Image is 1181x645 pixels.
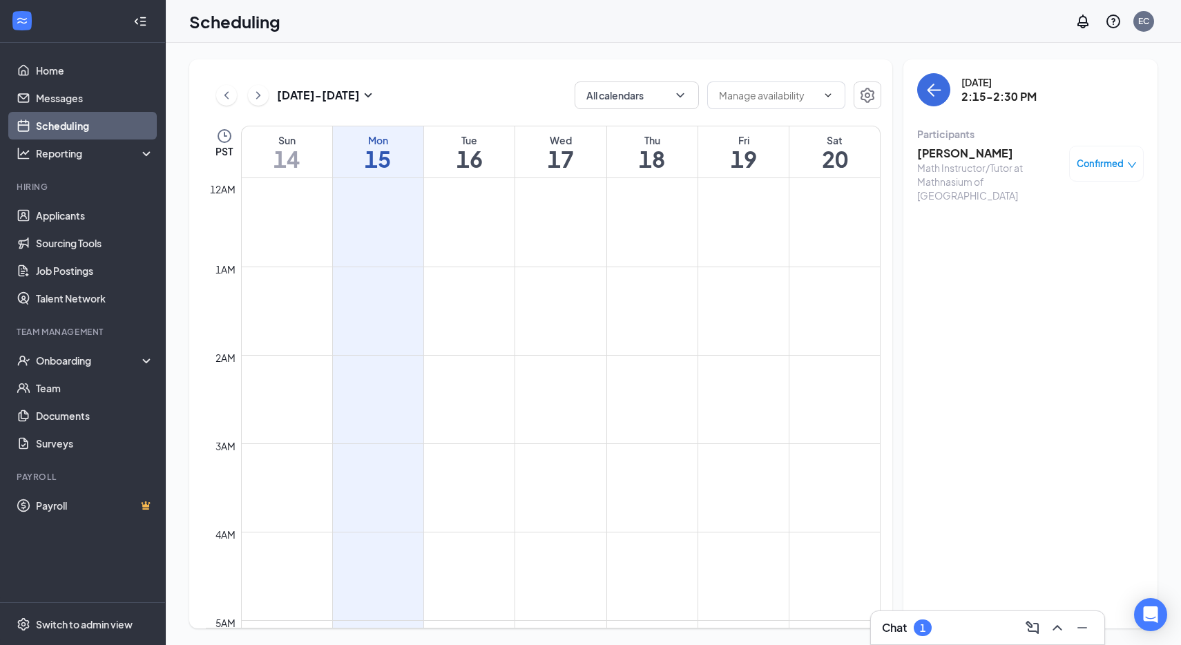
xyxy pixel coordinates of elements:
[17,354,30,367] svg: UserCheck
[673,88,687,102] svg: ChevronDown
[36,492,154,519] a: PayrollCrown
[789,126,880,177] a: September 20, 2025
[360,87,376,104] svg: SmallChevronDown
[213,615,238,630] div: 5am
[424,126,515,177] a: September 16, 2025
[917,146,1062,161] h3: [PERSON_NAME]
[1049,619,1066,636] svg: ChevronUp
[925,81,942,98] svg: ArrowLeft
[216,85,237,106] button: ChevronLeft
[575,81,699,109] button: All calendarsChevronDown
[242,126,332,177] a: September 14, 2025
[1075,13,1091,30] svg: Notifications
[1077,157,1124,171] span: Confirmed
[17,146,30,160] svg: Analysis
[961,89,1037,104] h3: 2:15-2:30 PM
[207,182,238,197] div: 12am
[333,147,423,171] h1: 15
[515,133,606,147] div: Wed
[36,617,133,631] div: Switch to admin view
[961,75,1037,89] div: [DATE]
[17,617,30,631] svg: Settings
[213,527,238,542] div: 4am
[216,128,233,144] svg: Clock
[36,402,154,430] a: Documents
[36,112,154,139] a: Scheduling
[1134,598,1167,631] div: Open Intercom Messenger
[515,126,606,177] a: September 17, 2025
[36,374,154,402] a: Team
[17,181,151,193] div: Hiring
[36,229,154,257] a: Sourcing Tools
[698,147,789,171] h1: 19
[917,73,950,106] button: back-button
[1024,619,1041,636] svg: ComposeMessage
[607,126,698,177] a: September 18, 2025
[789,133,880,147] div: Sat
[424,133,515,147] div: Tue
[424,147,515,171] h1: 16
[213,439,238,454] div: 3am
[920,622,925,634] div: 1
[36,84,154,112] a: Messages
[189,10,280,33] h1: Scheduling
[215,144,233,158] span: PST
[36,57,154,84] a: Home
[36,430,154,457] a: Surveys
[698,126,789,177] a: September 19, 2025
[515,147,606,171] h1: 17
[36,202,154,229] a: Applicants
[277,88,360,103] h3: [DATE] - [DATE]
[242,133,332,147] div: Sun
[1105,13,1122,30] svg: QuestionInfo
[789,147,880,171] h1: 20
[1021,617,1044,639] button: ComposeMessage
[213,262,238,277] div: 1am
[36,257,154,285] a: Job Postings
[213,350,238,365] div: 2am
[242,147,332,171] h1: 14
[882,620,907,635] h3: Chat
[17,326,151,338] div: Team Management
[1138,15,1149,27] div: EC
[333,126,423,177] a: September 15, 2025
[36,354,142,367] div: Onboarding
[333,133,423,147] div: Mon
[1071,617,1093,639] button: Minimize
[917,127,1144,141] div: Participants
[854,81,881,109] button: Settings
[1074,619,1091,636] svg: Minimize
[719,88,817,103] input: Manage availability
[607,147,698,171] h1: 18
[1046,617,1068,639] button: ChevronUp
[823,90,834,101] svg: ChevronDown
[251,87,265,104] svg: ChevronRight
[15,14,29,28] svg: WorkstreamLogo
[248,85,269,106] button: ChevronRight
[607,133,698,147] div: Thu
[698,133,789,147] div: Fri
[133,15,147,28] svg: Collapse
[17,471,151,483] div: Payroll
[220,87,233,104] svg: ChevronLeft
[917,161,1062,202] div: Math Instructor/Tutor at Mathnasium of [GEOGRAPHIC_DATA]
[1127,160,1137,170] span: down
[36,285,154,312] a: Talent Network
[36,146,155,160] div: Reporting
[859,87,876,104] svg: Settings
